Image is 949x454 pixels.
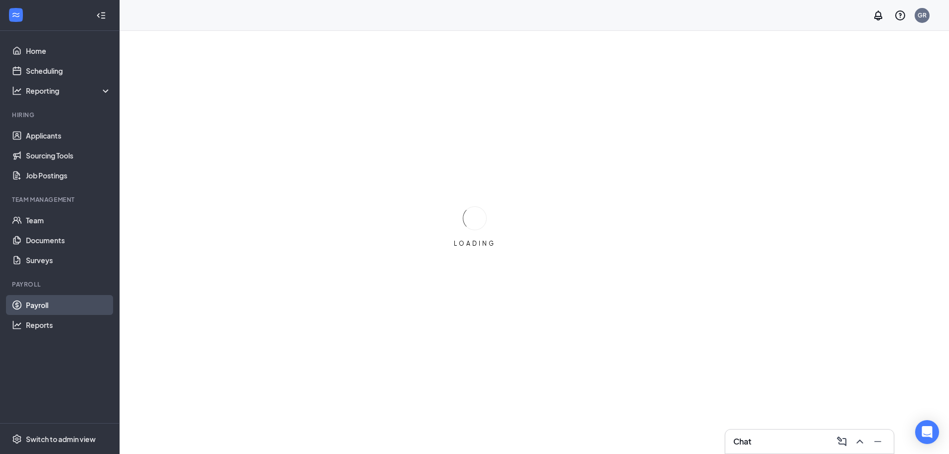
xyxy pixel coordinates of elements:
svg: Analysis [12,86,22,96]
div: Payroll [12,280,109,289]
a: Team [26,210,111,230]
svg: ComposeMessage [836,436,848,448]
svg: Collapse [96,10,106,20]
h3: Chat [733,436,751,447]
div: Hiring [12,111,109,119]
div: Reporting [26,86,112,96]
a: Home [26,41,111,61]
svg: Notifications [872,9,884,21]
svg: Settings [12,434,22,444]
button: ComposeMessage [834,434,850,450]
div: LOADING [450,239,500,248]
a: Payroll [26,295,111,315]
div: Switch to admin view [26,434,96,444]
button: Minimize [870,434,886,450]
a: Surveys [26,250,111,270]
div: Open Intercom Messenger [915,420,939,444]
svg: WorkstreamLogo [11,10,21,20]
a: Scheduling [26,61,111,81]
a: Reports [26,315,111,335]
svg: ChevronUp [854,436,866,448]
div: GR [918,11,927,19]
svg: QuestionInfo [894,9,906,21]
a: Job Postings [26,165,111,185]
a: Documents [26,230,111,250]
button: ChevronUp [852,434,868,450]
a: Sourcing Tools [26,146,111,165]
svg: Minimize [872,436,884,448]
div: Team Management [12,195,109,204]
a: Applicants [26,126,111,146]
